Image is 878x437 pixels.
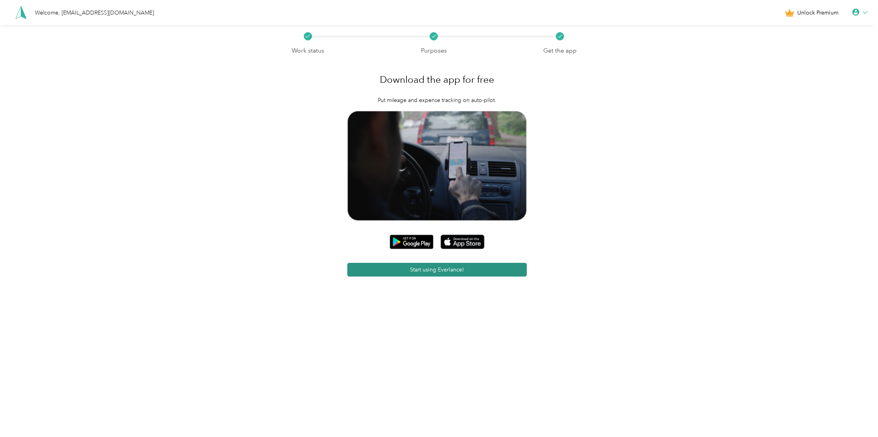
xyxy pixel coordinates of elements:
[292,46,324,56] p: Work status
[797,9,838,17] span: Unlock Premium
[421,46,447,56] p: Purposes
[347,111,527,220] img: Get app
[441,235,484,249] img: App store
[834,393,878,437] iframe: Everlance-gr Chat Button Frame
[347,263,527,277] button: Start using Everlance!
[390,235,434,249] img: Google play
[378,96,496,104] p: Put mileage and expense tracking on auto-pilot.
[543,46,577,56] p: Get the app
[35,9,154,17] div: Welcome, [EMAIL_ADDRESS][DOMAIN_NAME]
[380,70,494,89] h1: Download the app for free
